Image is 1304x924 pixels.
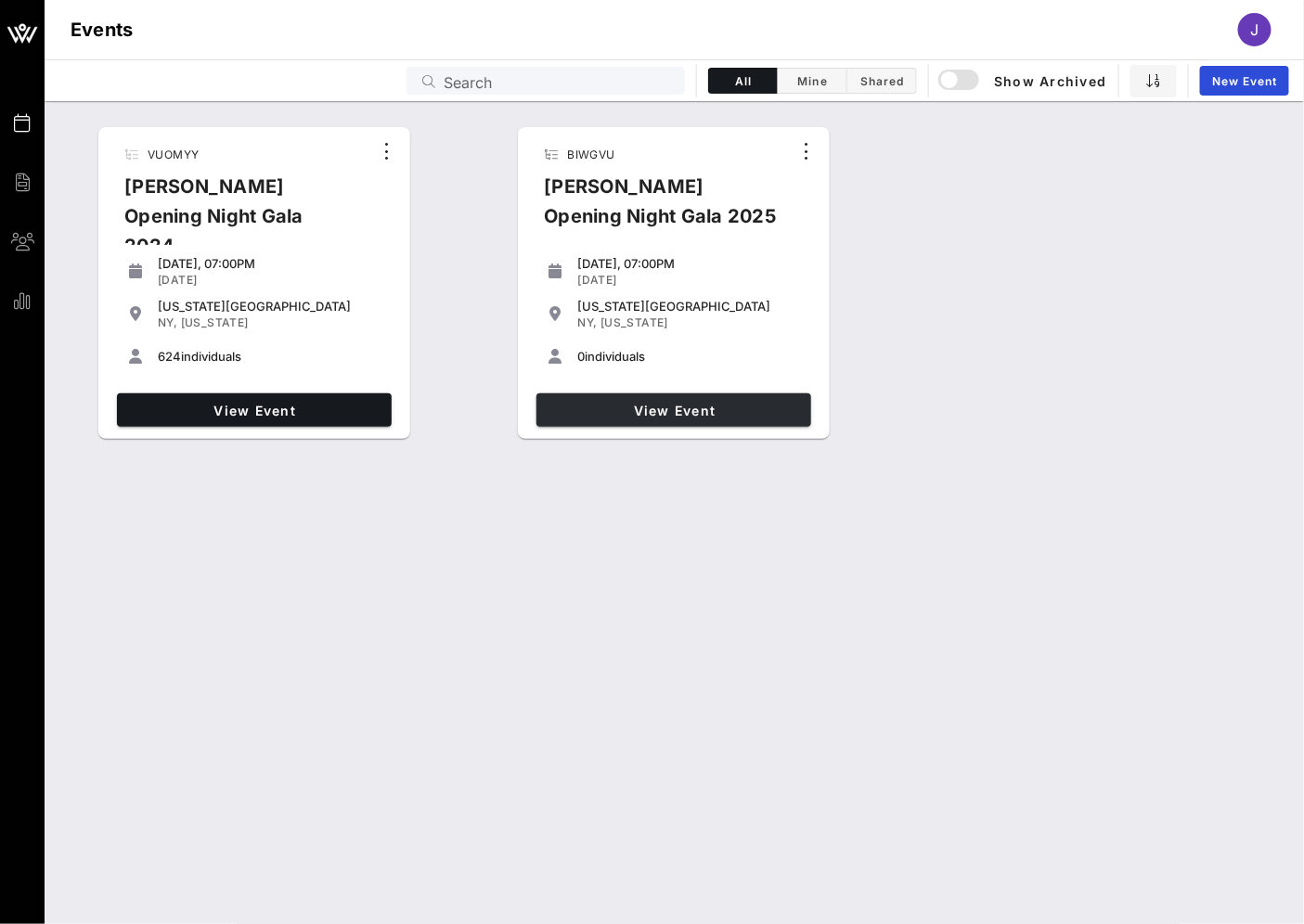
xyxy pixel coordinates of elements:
span: NY, [158,315,177,329]
a: View Event [117,393,392,427]
div: individuals [577,349,804,364]
div: J [1238,13,1272,46]
a: View Event [536,393,811,427]
span: VUOMYY [148,148,199,161]
span: [US_STATE] [181,315,249,329]
span: Shared [859,74,905,88]
div: [DATE], 07:00PM [158,256,384,271]
div: [DATE], 07:00PM [577,256,804,271]
span: Mine [789,74,835,88]
span: New Event [1211,74,1278,88]
button: All [708,68,778,94]
span: BIWGVU [567,148,614,161]
span: [US_STATE] [600,315,668,329]
span: View Event [124,403,384,418]
div: [US_STATE][GEOGRAPHIC_DATA] [577,299,804,314]
span: Show Archived [941,70,1106,92]
span: View Event [544,403,804,418]
div: [DATE] [158,273,384,288]
div: individuals [158,349,384,364]
div: [PERSON_NAME] Opening Night Gala 2024 [110,172,371,276]
button: Mine [778,68,847,94]
button: Shared [847,68,917,94]
div: [PERSON_NAME] Opening Night Gala 2025 [529,172,791,246]
span: NY, [577,315,597,329]
span: 0 [577,349,585,364]
span: All [720,74,766,88]
h1: Events [71,15,134,45]
span: 624 [158,349,181,364]
div: [DATE] [577,273,804,288]
button: Show Archived [940,64,1107,97]
a: New Event [1200,66,1289,96]
div: [US_STATE][GEOGRAPHIC_DATA] [158,299,384,314]
span: J [1251,20,1259,39]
